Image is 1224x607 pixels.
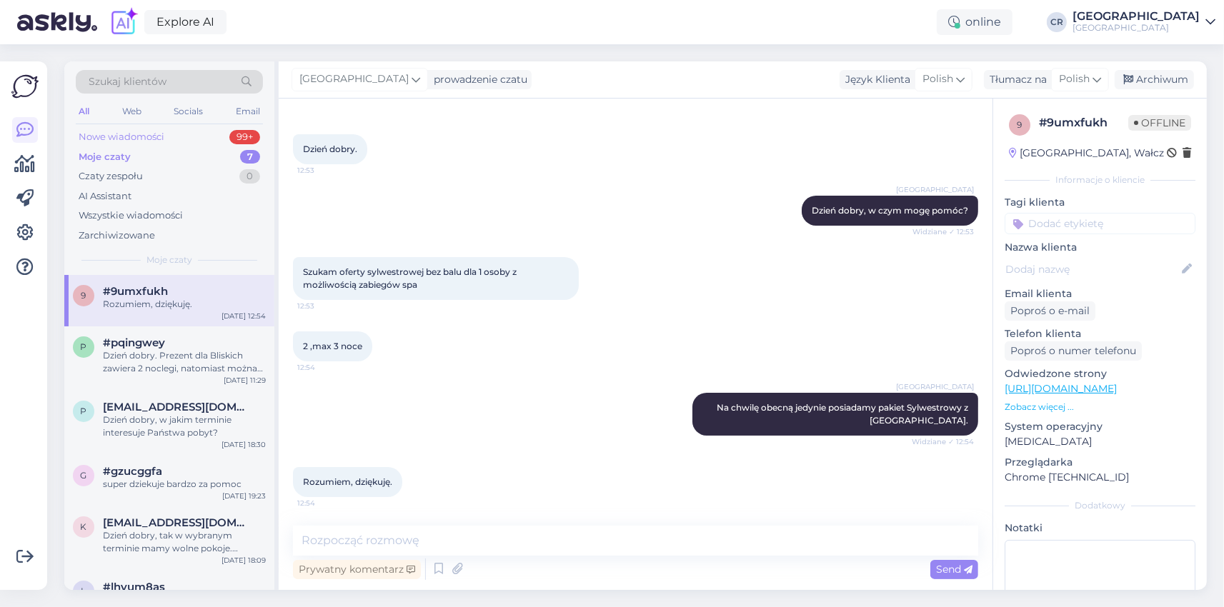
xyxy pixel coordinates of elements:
[222,311,266,321] div: [DATE] 12:54
[303,476,392,487] span: Rozumiem, dziękuję.
[229,130,260,144] div: 99+
[103,478,266,491] div: super dziekuje bardzo za pomoc
[1005,382,1117,395] a: [URL][DOMAIN_NAME]
[109,7,139,37] img: explore-ai
[81,341,87,352] span: p
[222,555,266,566] div: [DATE] 18:09
[103,516,252,529] span: kirke.sylwia@wp.pl
[79,209,183,223] div: Wszystkie wiadomości
[1047,12,1067,32] div: CR
[79,150,131,164] div: Moje czaty
[1005,434,1195,449] p: [MEDICAL_DATA]
[144,10,227,34] a: Explore AI
[303,341,362,351] span: 2 ,max 3 noce
[297,498,351,508] span: 12:54
[984,72,1047,87] div: Tłumacz na
[936,563,972,576] span: Send
[76,102,92,121] div: All
[171,102,206,121] div: Socials
[89,74,166,89] span: Szukaj klientów
[299,71,409,87] span: [GEOGRAPHIC_DATA]
[224,375,266,386] div: [DATE] 11:29
[103,336,165,349] span: #pqingwey
[1005,286,1195,301] p: Email klienta
[103,349,266,375] div: Dzień dobry. Prezent dla Bliskich zawiera 2 noclegi, natomiast można dokupić dobę dodatkową. Cena...
[79,130,164,144] div: Nowe wiadomości
[103,298,266,311] div: Rozumiem, dziękuję.
[1073,22,1200,34] div: [GEOGRAPHIC_DATA]
[840,72,910,87] div: Język Klienta
[1059,71,1090,87] span: Polish
[222,491,266,501] div: [DATE] 19:23
[896,381,974,392] span: [GEOGRAPHIC_DATA]
[1115,70,1194,89] div: Archiwum
[239,169,260,184] div: 0
[1005,174,1195,186] div: Informacje o kliencie
[912,436,974,447] span: Widziane ✓ 12:54
[81,290,86,301] span: 9
[1005,301,1095,321] div: Poproś o e-mail
[233,102,263,121] div: Email
[303,144,357,154] span: Dzień dobry.
[1005,261,1179,277] input: Dodaj nazwę
[1009,146,1164,161] div: [GEOGRAPHIC_DATA], Wałcz
[119,102,144,121] div: Web
[103,285,168,298] span: #9umxfukh
[937,9,1012,35] div: online
[297,301,351,311] span: 12:53
[1005,195,1195,210] p: Tagi klienta
[1005,213,1195,234] input: Dodać etykietę
[303,266,519,290] span: Szukam oferty sylwestrowej bez balu dla 1 osoby z możliwością zabiegów spa
[1005,401,1195,413] p: Zobacz więcej ...
[717,402,970,426] span: Na chwilę obecną jedynie posiadamy pakiet Sylwestrowy z [GEOGRAPHIC_DATA].
[11,73,39,100] img: Askly Logo
[1005,366,1195,381] p: Odwiedzone strony
[222,439,266,450] div: [DATE] 18:30
[1005,521,1195,536] p: Notatki
[81,406,87,416] span: p
[81,586,86,596] span: l
[81,470,87,481] span: g
[912,226,974,237] span: Widziane ✓ 12:53
[79,189,131,204] div: AI Assistant
[293,560,421,579] div: Prywatny komentarz
[1128,115,1191,131] span: Offline
[1005,455,1195,470] p: Przeglądarka
[1005,341,1142,361] div: Poproś o numer telefonu
[103,401,252,413] span: papka1991@wp.pl
[1073,11,1215,34] a: [GEOGRAPHIC_DATA][GEOGRAPHIC_DATA]
[1005,499,1195,512] div: Dodatkowy
[240,150,260,164] div: 7
[103,529,266,555] div: Dzień dobry, tak w wybranym terminie mamy wolne pokoje. Dostępny mamy pokój Standard w ofercie ze...
[79,169,143,184] div: Czaty zespołu
[297,362,351,373] span: 12:54
[922,71,953,87] span: Polish
[103,581,165,593] span: #lhvum8as
[1017,119,1023,130] span: 9
[1039,114,1128,131] div: # 9umxfukh
[1005,470,1195,485] p: Chrome [TECHNICAL_ID]
[297,165,351,176] span: 12:53
[81,521,87,532] span: k
[79,229,155,243] div: Zarchiwizowane
[103,413,266,439] div: Dzień dobry, w jakim terminie interesuje Państwa pobyt?
[1005,240,1195,255] p: Nazwa klienta
[1005,326,1195,341] p: Telefon klienta
[1073,11,1200,22] div: [GEOGRAPHIC_DATA]
[812,205,968,216] span: Dzień dobry, w czym mogę pomóc?
[1005,419,1195,434] p: System operacyjny
[146,254,192,266] span: Moje czaty
[103,465,162,478] span: #gzucggfa
[428,72,527,87] div: prowadzenie czatu
[896,184,974,195] span: [GEOGRAPHIC_DATA]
